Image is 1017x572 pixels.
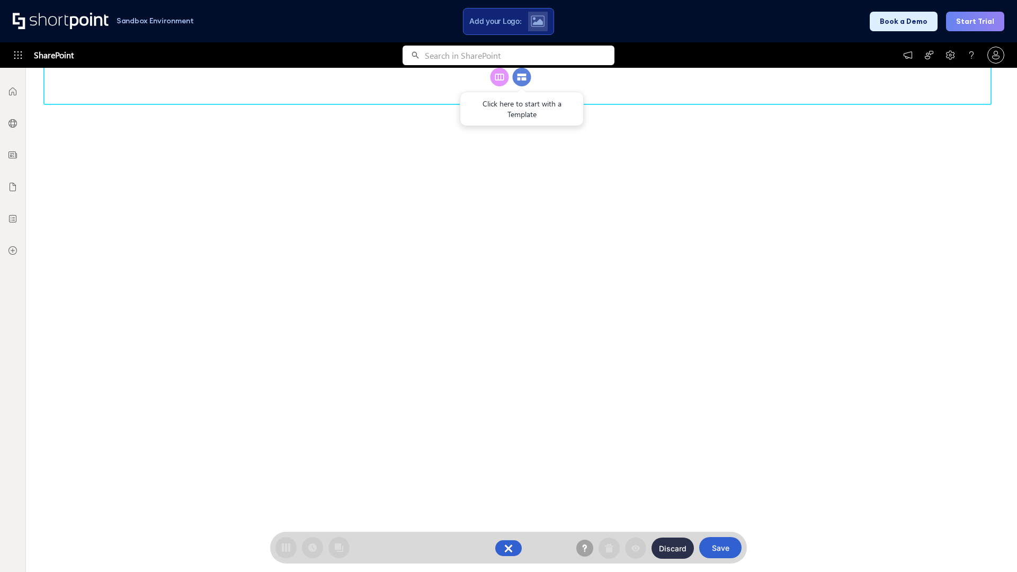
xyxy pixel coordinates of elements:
button: Start Trial [946,12,1004,31]
h1: Sandbox Environment [117,18,194,24]
button: Save [699,537,742,558]
span: Add your Logo: [469,16,521,26]
input: Search in SharePoint [425,46,614,65]
span: SharePoint [34,42,74,68]
iframe: Chat Widget [964,521,1017,572]
button: Book a Demo [870,12,938,31]
img: Upload logo [531,15,545,27]
button: Discard [652,538,694,559]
